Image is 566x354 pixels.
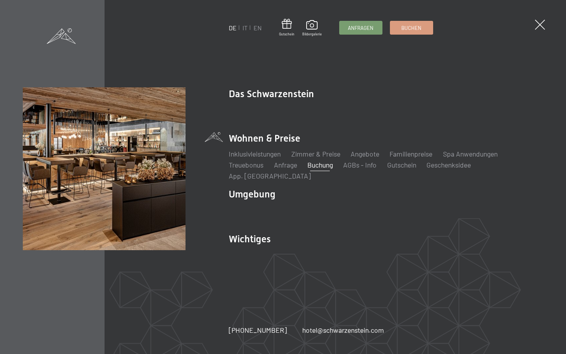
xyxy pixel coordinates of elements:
a: Inklusivleistungen [229,149,281,158]
a: Zimmer & Preise [291,149,340,158]
span: [PHONE_NUMBER] [229,326,287,334]
a: App. [GEOGRAPHIC_DATA] [229,171,311,180]
span: Gutschein [279,32,294,37]
a: Spa Anwendungen [443,149,498,158]
a: Treuebonus [229,160,263,169]
a: Familienpreise [390,149,432,158]
a: EN [254,24,262,31]
a: DE [229,24,237,31]
span: Buchen [401,24,421,31]
span: Bildergalerie [302,32,322,37]
a: hotel@schwarzenstein.com [302,325,384,335]
span: Anfragen [348,24,373,31]
a: Buchen [390,21,433,34]
a: Geschenksidee [426,160,471,169]
a: Gutschein [387,160,416,169]
a: Anfrage [274,160,297,169]
a: Angebote [351,149,379,158]
a: Gutschein [279,19,294,37]
a: [PHONE_NUMBER] [229,325,287,335]
a: Buchung [307,160,333,169]
a: Bildergalerie [302,20,322,37]
a: Anfragen [340,21,382,34]
a: IT [243,24,248,31]
a: AGBs - Info [343,160,377,169]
